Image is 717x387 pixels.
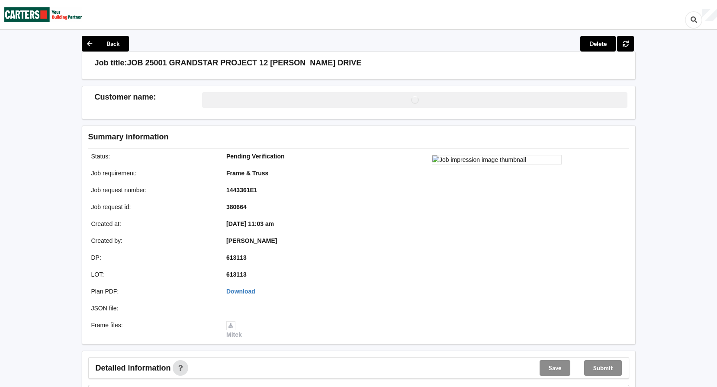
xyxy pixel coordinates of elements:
[85,304,221,313] div: JSON file :
[226,271,247,278] b: 613113
[226,203,247,210] b: 380664
[127,58,362,68] h3: JOB 25001 GRANDSTAR PROJECT 12 [PERSON_NAME] DRIVE
[85,186,221,194] div: Job request number :
[226,288,255,295] a: Download
[226,237,277,244] b: [PERSON_NAME]
[95,58,127,68] h3: Job title:
[226,220,274,227] b: [DATE] 11:03 am
[88,132,491,142] h3: Summary information
[85,152,221,161] div: Status :
[85,219,221,228] div: Created at :
[85,169,221,177] div: Job requirement :
[226,322,242,338] a: Mitek
[95,92,203,102] h3: Customer name :
[580,36,616,52] button: Delete
[432,155,562,164] img: Job impression image thumbnail
[4,0,82,29] img: Carters
[85,270,221,279] div: LOT :
[85,287,221,296] div: Plan PDF :
[85,203,221,211] div: Job request id :
[226,153,285,160] b: Pending Verification
[702,9,717,21] div: User Profile
[226,254,247,261] b: 613113
[85,253,221,262] div: DP :
[82,36,129,52] button: Back
[85,321,221,339] div: Frame files :
[226,170,268,177] b: Frame & Truss
[85,236,221,245] div: Created by :
[226,187,257,193] b: 1443361E1
[96,364,171,372] span: Detailed information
